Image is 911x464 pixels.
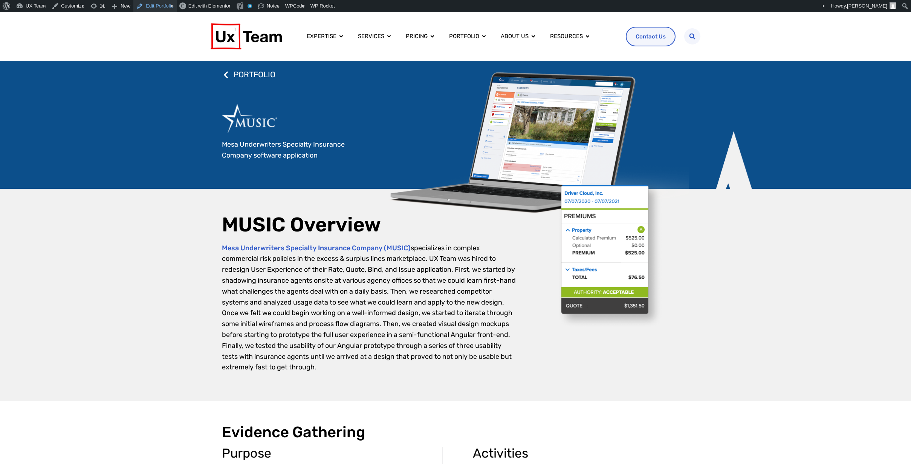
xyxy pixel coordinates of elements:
[301,27,620,46] div: Menu Toggle
[222,68,275,81] a: PORTFOLIO
[222,212,381,237] h1: MUSIC Overview
[148,0,175,7] span: Last Name
[307,32,336,41] a: Expertise
[406,32,428,41] a: Pricing
[222,244,411,252] a: Mesa Underwriters Specialty Insurance Company (MUSIC)
[358,32,384,41] a: Services
[558,181,663,329] img: music part of quoting system
[847,3,887,9] span: [PERSON_NAME]
[222,243,518,373] p: specializes in complex commercial risk policies in the excess & surplus lines marketplace. UX Tea...
[873,428,911,464] iframe: Chat Widget
[222,447,409,460] h3: Purpose
[301,27,620,46] nav: Menu
[9,105,293,112] span: Subscribe to UX Team newsletter.
[388,68,689,218] img: music quote screen address, line of business
[2,106,7,111] input: Subscribe to UX Team newsletter.
[636,32,666,41] span: Contact Us
[248,4,252,8] div: No index
[211,23,282,49] img: UX Team Logo
[222,424,689,441] h2: Evidence Gathering
[473,447,689,460] h3: Activities
[222,139,362,161] p: Mesa Underwriters Specialty Insurance Company software application
[232,68,275,81] span: PORTFOLIO
[550,32,583,41] a: Resources
[222,104,277,133] img: music logo
[188,3,231,9] span: Edit with Elementor
[684,28,700,44] div: Search
[449,32,479,41] a: Portfolio
[501,32,529,41] a: About us
[626,27,676,46] a: Contact Us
